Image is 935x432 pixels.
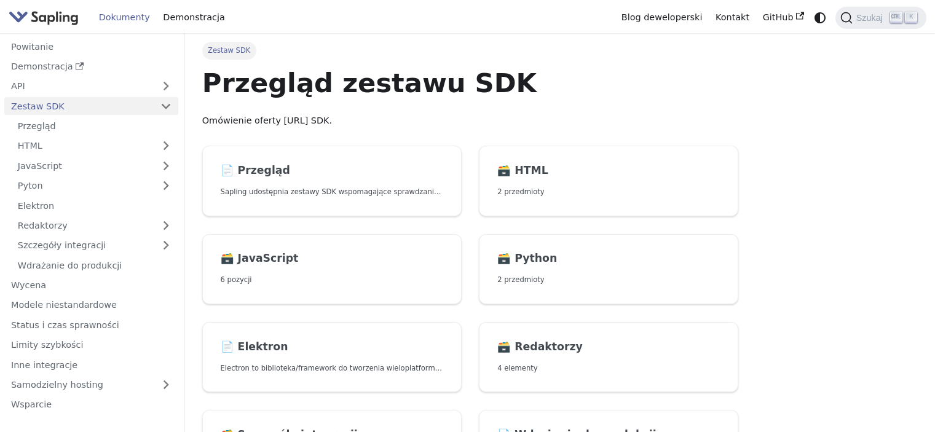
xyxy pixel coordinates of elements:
font: 2 przedmioty [497,275,544,284]
font: Inne integracje [11,360,77,370]
font: Elektron [18,201,54,211]
button: Rozwiń kategorię „API” na pasku bocznym [154,77,178,95]
font: JavaScript [238,252,299,264]
font: Szczegóły integracji [18,240,106,250]
p: Sapling udostępnia zestawy SDK wspomagające sprawdzanie gramatyki tekstu w językach Python i Java... [221,186,443,198]
a: Szczegóły integracji [11,237,178,254]
font: API [11,81,25,91]
kbd: K [905,12,917,23]
font: 🗃️ [221,252,234,264]
font: Wdrażanie do produkcji [18,261,122,270]
button: Przełączanie między trybem ciemnym i jasnym (aktualnie tryb systemowy) [811,9,829,26]
a: Wdrażanie do produkcji [11,256,178,274]
p: 2 przedmioty [497,186,720,198]
font: Limity szybkości [11,340,84,350]
font: Samodzielny hosting [11,380,103,390]
font: 🗃️ [497,252,511,264]
p: 4 elementy [497,363,720,374]
font: Szukaj [856,13,883,23]
font: HTML [515,164,548,176]
h2: Elektron [221,340,443,354]
a: 📄️ ElektronElectron to biblioteka/framework do tworzenia wieloplatformowych aplikacji desktopowyc... [202,322,462,393]
h2: Pyton [497,252,720,265]
a: 🗃️ HTML2 przedmioty [479,146,738,216]
font: 2 przedmioty [497,187,544,196]
font: Pyton [18,181,43,190]
p: Electron to biblioteka/framework do tworzenia wieloplatformowych aplikacji desktopowych przy użyc... [221,363,443,374]
font: 4 elementy [497,364,537,372]
a: 🗃️ Redaktorzy4 elementy [479,322,738,393]
font: Redaktorzy [18,221,68,230]
font: Blog deweloperski [621,12,703,22]
font: Powitanie [11,42,53,52]
a: 🗃️ JavaScript6 pozycji [202,234,462,305]
a: Status i czas sprawności [4,316,178,334]
button: Rozwiń kategorię „Redaktorzy” na pasku bocznym [154,217,178,235]
font: GitHub [763,12,794,22]
button: Zwiń kategorię „SDK” na pasku bocznym [154,97,178,115]
font: HTML [18,141,42,151]
a: Wsparcie [4,396,178,414]
a: Kontakt [709,8,756,27]
font: 🗃️ [497,340,511,353]
font: 🗃️ [497,164,511,176]
a: Inne integracje [4,356,178,374]
a: Blog deweloperski [615,8,709,27]
nav: Bułka tarta [202,42,739,59]
a: Samodzielny hosting [4,376,178,394]
font: Demonstracja [11,61,73,71]
font: Python [515,252,557,264]
font: Przegląd [238,164,290,176]
h2: HTML [497,164,720,178]
a: GitHub [756,8,811,27]
font: Omówienie oferty [URL] SDK. [202,116,332,125]
font: JavaScript [18,161,62,171]
a: Dokumenty [92,8,157,27]
font: Electron to biblioteka/framework do tworzenia wieloplatformowych aplikacji desktopowych przy użyc... [221,364,669,372]
img: Sapling.ai [9,9,79,26]
font: 6 pozycji [221,275,252,284]
font: Sapling udostępnia zestawy SDK wspomagające sprawdzanie gramatyki tekstu w językach Python i Java... [221,187,784,196]
a: Modele niestandardowe [4,296,178,314]
font: Elektron [238,340,288,353]
font: Przegląd [18,121,56,131]
font: Przegląd zestawu SDK [202,68,537,98]
font: Status i czas sprawności [11,320,119,330]
font: Redaktorzy [515,340,582,353]
a: Pyton [11,177,178,195]
a: 🗃️ Python2 przedmioty [479,234,738,305]
a: Limity szybkości [4,336,178,354]
a: Zestaw SDK [4,97,154,115]
h2: JavaScript [221,252,443,265]
a: Przegląd [11,117,178,135]
a: Redaktorzy [11,217,154,235]
h2: Przegląd [221,164,443,178]
a: Demonstracja [157,8,232,27]
a: Sapling.ai [9,9,83,26]
a: Demonstracja [4,58,178,76]
font: Zestaw SDK [11,101,65,111]
font: Demonstracja [163,12,224,22]
h2: Redaktorzy [497,340,720,354]
font: Dokumenty [99,12,150,22]
p: 6 pozycji [221,274,443,286]
font: Wsparcie [11,399,52,409]
a: JavaScript [11,157,178,175]
font: Kontakt [716,12,749,22]
a: HTML [11,137,178,155]
font: Wycena [11,280,46,290]
a: Powitanie [4,37,178,55]
button: Szukaj (Ctrl+K) [835,7,926,29]
font: 📄️ [221,340,234,353]
a: Elektron [11,197,178,214]
a: Wycena [4,277,178,294]
a: 📄️ PrzeglądSapling udostępnia zestawy SDK wspomagające sprawdzanie gramatyki tekstu w językach Py... [202,146,462,216]
p: 2 przedmioty [497,274,720,286]
font: 📄️ [221,164,234,176]
font: Modele niestandardowe [11,300,117,310]
a: API [4,77,154,95]
font: Zestaw SDK [208,46,250,55]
